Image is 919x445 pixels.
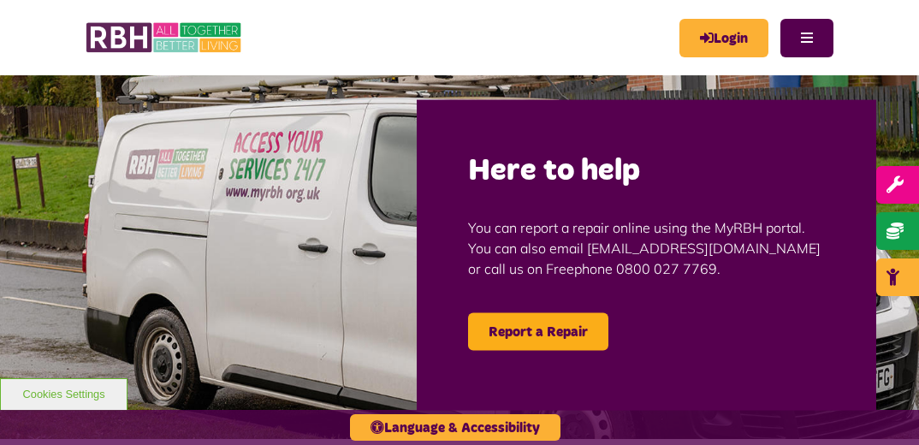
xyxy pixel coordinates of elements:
[780,19,833,57] button: Navigation
[468,313,608,351] a: Report a Repair
[679,19,768,57] a: MyRBH
[350,414,560,441] button: Language & Accessibility
[468,192,825,305] p: You can report a repair online using the MyRBH portal. You can also email [EMAIL_ADDRESS][DOMAIN_...
[468,151,825,192] h2: Here to help
[842,368,919,445] iframe: Netcall Web Assistant for live chat
[86,17,244,58] img: RBH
